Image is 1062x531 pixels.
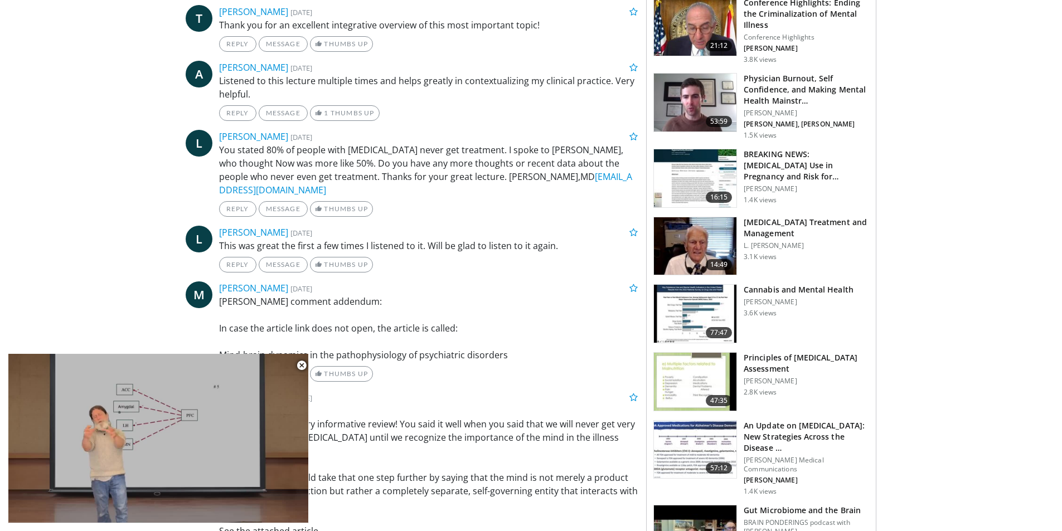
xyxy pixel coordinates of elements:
a: L [186,130,212,157]
a: [EMAIL_ADDRESS][DOMAIN_NAME] [219,170,632,196]
a: [PERSON_NAME] [219,226,288,238]
a: 53:59 Physician Burnout, Self Confidence, and Making Mental Health Mainstr… [PERSON_NAME] [PERSON... [653,73,869,140]
span: 57:12 [706,462,733,474]
h3: BREAKING NEWS: [MEDICAL_DATA] Use in Pregnancy and Risk for [MEDICAL_DATA] in O… [744,149,869,182]
video-js: Video Player [8,354,309,523]
h3: Cannabis and Mental Health [744,284,854,295]
p: 3.1K views [744,252,777,261]
p: L. [PERSON_NAME] [744,241,869,250]
a: Reply [219,36,256,52]
a: T [186,5,212,32]
a: 14:49 [MEDICAL_DATA] Treatment and Management L. [PERSON_NAME] 3.1K views [653,217,869,276]
a: 47:35 Principles of [MEDICAL_DATA] Assessment [PERSON_NAME] 2.8K views [653,352,869,411]
a: 57:12 An Update on [MEDICAL_DATA]: New Strategies Across the Disease … [PERSON_NAME] Medical Comm... [653,420,869,496]
a: Reply [219,201,256,217]
p: 3.6K views [744,309,777,318]
h3: Physician Burnout, Self Confidence, and Making Mental Health Mainstr… [744,73,869,106]
h3: Principles of [MEDICAL_DATA] Assessment [744,352,869,374]
p: [PERSON_NAME] [744,109,869,118]
small: [DATE] [290,284,312,294]
h3: Gut Microbiome and the Brain [744,505,869,516]
a: A [186,61,212,87]
p: 3.8K views [744,55,777,64]
p: [PERSON_NAME], [PERSON_NAME] [744,120,869,129]
a: [PERSON_NAME] [219,61,288,74]
img: 0e991599-1ace-4004-98d5-e0b39d86eda7.150x105_q85_crop-smart_upscale.jpg [654,285,736,343]
a: Message [259,36,308,52]
p: 1.5K views [744,131,777,140]
img: 131aa231-63ed-40f9-bacb-73b8cf340afb.150x105_q85_crop-smart_upscale.jpg [654,217,736,275]
button: Close [290,354,313,377]
small: [DATE] [290,132,312,142]
img: 06f08946-c779-43d8-9317-97b18aa519ee.150x105_q85_crop-smart_upscale.jpg [654,353,736,411]
a: Message [259,257,308,272]
small: [DATE] [290,63,312,73]
a: Reply [219,105,256,121]
a: Thumbs Up [310,257,373,272]
a: [PERSON_NAME] [219,130,288,143]
p: 1.4K views [744,487,777,496]
p: 1.4K views [744,196,777,204]
a: M [186,281,212,308]
a: 1 Thumbs Up [310,105,380,121]
a: L [186,226,212,252]
p: 2.8K views [744,388,777,397]
a: Thumbs Up [310,201,373,217]
p: [PERSON_NAME] comment addendum: In case the article link does not open, the article is called: Mi... [219,295,638,362]
p: [PERSON_NAME] [744,298,854,306]
a: Reply [219,257,256,272]
span: 77:47 [706,327,733,338]
span: 14:49 [706,259,733,270]
img: c90f90a7-1582-4e37-8d9f-2570ffb07ff4.150x105_q85_crop-smart_upscale.jpg [654,149,736,207]
a: 77:47 Cannabis and Mental Health [PERSON_NAME] 3.6K views [653,284,869,343]
p: Listened to this lecture multiple times and helps greatly in contextualizing my clinical practice... [219,74,638,101]
a: Message [259,201,308,217]
small: [DATE] [290,7,312,17]
span: 21:12 [706,40,733,51]
p: [PERSON_NAME] [744,476,869,485]
small: [DATE] [290,393,312,403]
small: [DATE] [290,228,312,238]
a: 16:15 BREAKING NEWS: [MEDICAL_DATA] Use in Pregnancy and Risk for [MEDICAL_DATA] in O… [PERSON_NA... [653,149,869,208]
p: Conference Highlights [744,33,869,42]
a: [PERSON_NAME] [219,282,288,294]
p: Thank you for an excellent integrative overview of this most important topic! [219,18,638,32]
p: You stated 80% of people with [MEDICAL_DATA] never get treatment. I spoke to [PERSON_NAME], who t... [219,143,638,197]
span: 53:59 [706,116,733,127]
img: f21cf13f-4cab-47f8-a835-096779295739.150x105_q85_crop-smart_upscale.jpg [654,74,736,131]
p: [PERSON_NAME] [744,44,869,53]
img: 39ff3702-66a0-41ba-ad09-8d8ee3cf0264.150x105_q85_crop-smart_upscale.jpg [654,421,736,479]
p: This was great the first a few times I listened to it. Will be glad to listen to it again. [219,239,638,252]
h3: [MEDICAL_DATA] Treatment and Management [744,217,869,239]
a: Thumbs Up [310,366,373,382]
h3: An Update on [MEDICAL_DATA]: New Strategies Across the Disease … [744,420,869,454]
span: 16:15 [706,192,733,203]
span: 47:35 [706,395,733,406]
span: 1 [324,109,328,117]
a: Message [259,105,308,121]
p: [PERSON_NAME] [744,184,869,193]
a: Thumbs Up [310,36,373,52]
p: [PERSON_NAME] [744,377,869,386]
a: [PERSON_NAME] [219,6,288,18]
p: [PERSON_NAME] Medical Communications [744,456,869,474]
